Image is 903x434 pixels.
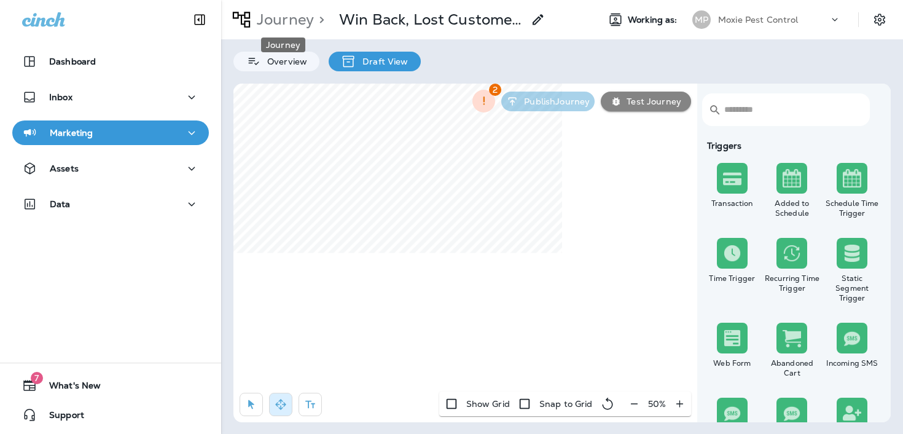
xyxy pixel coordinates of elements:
button: Inbox [12,85,209,109]
div: MP [692,10,711,29]
p: Moxie Pest Control [718,15,799,25]
p: Assets [50,164,79,173]
span: Working as: [628,15,680,25]
button: Support [12,403,209,427]
div: Win Back, Lost Customer May 2023 [339,10,523,29]
p: Marketing [50,128,93,138]
span: 2 [489,84,501,96]
p: 50 % [648,399,666,409]
div: Transaction [705,199,760,208]
div: Schedule Time Trigger [824,199,880,218]
p: Draft View [356,57,408,66]
p: Win Back, Lost Customer [DATE] [339,10,523,29]
p: Data [50,199,71,209]
p: Journey [252,10,314,29]
button: Collapse Sidebar [182,7,217,32]
p: Test Journey [622,97,681,106]
div: Recurring Time Trigger [765,274,820,293]
div: Triggers [702,141,882,151]
button: Marketing [12,120,209,145]
div: Abandoned Cart [765,358,820,378]
p: Inbox [49,92,72,102]
div: Web Form [705,358,760,368]
button: Data [12,192,209,216]
span: Support [37,410,84,425]
button: Dashboard [12,49,209,74]
div: Added to Schedule [765,199,820,218]
span: 7 [31,372,43,384]
button: Test Journey [601,92,691,111]
p: > [314,10,324,29]
span: What's New [37,381,101,395]
button: Settings [869,9,891,31]
div: Time Trigger [705,274,760,283]
p: Snap to Grid [539,399,593,409]
button: Assets [12,156,209,181]
div: Static Segment Trigger [824,274,880,303]
div: Journey [261,37,305,52]
p: Show Grid [466,399,510,409]
p: Overview [261,57,307,66]
div: Incoming SMS [824,358,880,368]
p: Dashboard [49,57,96,66]
button: 7What's New [12,373,209,398]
